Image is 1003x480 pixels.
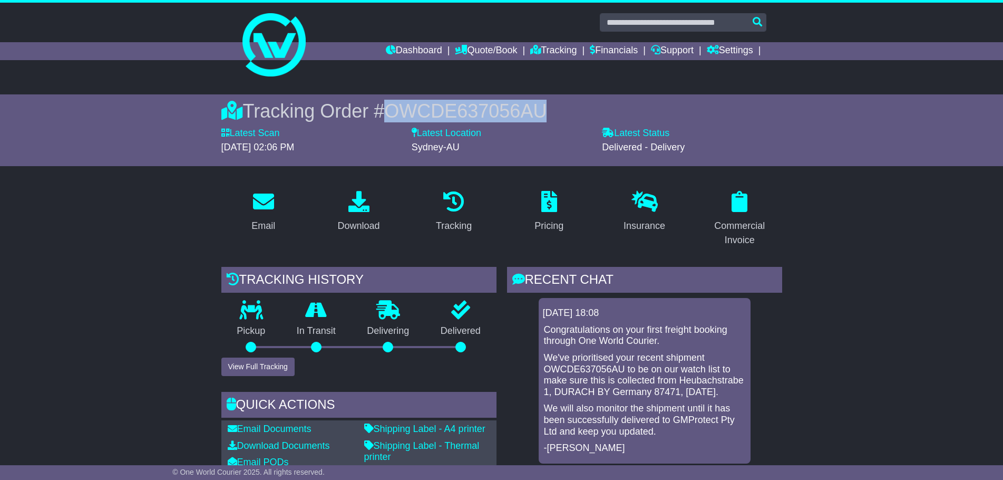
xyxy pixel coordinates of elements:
[352,325,425,337] p: Delivering
[221,267,496,295] div: Tracking history
[251,219,275,233] div: Email
[429,187,479,237] a: Tracking
[544,324,745,347] p: Congratulations on your first freight booking through One World Courier.
[221,142,295,152] span: [DATE] 02:06 PM
[386,42,442,60] a: Dashboard
[602,128,669,139] label: Latest Status
[221,392,496,420] div: Quick Actions
[707,42,753,60] a: Settings
[228,457,289,467] a: Email PODs
[530,42,577,60] a: Tracking
[704,219,775,247] div: Commercial Invoice
[221,358,295,376] button: View Full Tracking
[528,187,570,237] a: Pricing
[245,187,282,237] a: Email
[221,128,280,139] label: Latest Scan
[590,42,638,60] a: Financials
[617,187,672,237] a: Insurance
[172,468,325,476] span: © One World Courier 2025. All rights reserved.
[507,267,782,295] div: RECENT CHAT
[281,325,352,337] p: In Transit
[697,187,782,251] a: Commercial Invoice
[425,325,496,337] p: Delivered
[602,142,685,152] span: Delivered - Delivery
[364,440,480,463] a: Shipping Label - Thermal printer
[221,325,281,337] p: Pickup
[651,42,694,60] a: Support
[436,219,472,233] div: Tracking
[228,440,330,451] a: Download Documents
[412,142,460,152] span: Sydney-AU
[544,352,745,398] p: We've prioritised your recent shipment OWCDE637056AU to be on our watch list to make sure this is...
[534,219,563,233] div: Pricing
[337,219,379,233] div: Download
[624,219,665,233] div: Insurance
[330,187,386,237] a: Download
[412,128,481,139] label: Latest Location
[221,100,782,122] div: Tracking Order #
[543,308,746,319] div: [DATE] 18:08
[228,424,311,434] a: Email Documents
[544,403,745,437] p: We will also monitor the shipment until it has been successfully delivered to GMProtect Pty Ltd a...
[544,443,745,454] p: -[PERSON_NAME]
[455,42,517,60] a: Quote/Book
[384,100,547,122] span: OWCDE637056AU
[364,424,485,434] a: Shipping Label - A4 printer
